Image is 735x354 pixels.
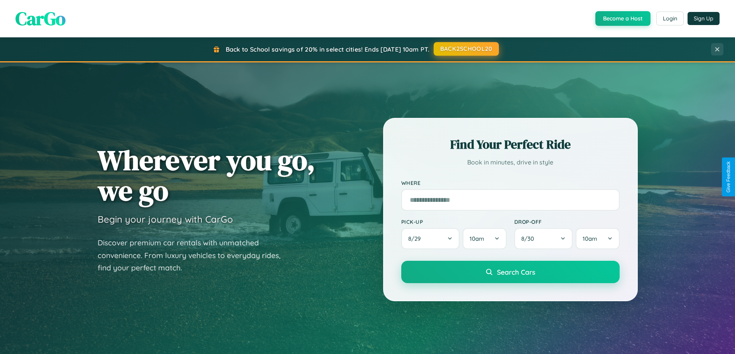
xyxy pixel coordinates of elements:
label: Pick-up [401,218,507,225]
span: Back to School savings of 20% in select cities! Ends [DATE] 10am PT. [226,45,429,53]
label: Drop-off [514,218,620,225]
span: 10am [470,235,484,242]
button: 10am [576,228,619,249]
h1: Wherever you go, we go [98,145,315,206]
span: Search Cars [497,268,535,276]
p: Discover premium car rentals with unmatched convenience. From luxury vehicles to everyday rides, ... [98,237,291,274]
button: BACK2SCHOOL20 [434,42,499,56]
p: Book in minutes, drive in style [401,157,620,168]
button: 8/29 [401,228,460,249]
button: 10am [463,228,506,249]
label: Where [401,180,620,186]
button: 8/30 [514,228,573,249]
span: 8 / 29 [408,235,424,242]
button: Search Cars [401,261,620,283]
h2: Find Your Perfect Ride [401,136,620,153]
h3: Begin your journey with CarGo [98,213,233,225]
button: Login [656,12,684,25]
button: Become a Host [595,11,651,26]
span: 10am [583,235,597,242]
div: Give Feedback [726,161,731,193]
button: Sign Up [688,12,720,25]
span: 8 / 30 [521,235,538,242]
span: CarGo [15,6,66,31]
